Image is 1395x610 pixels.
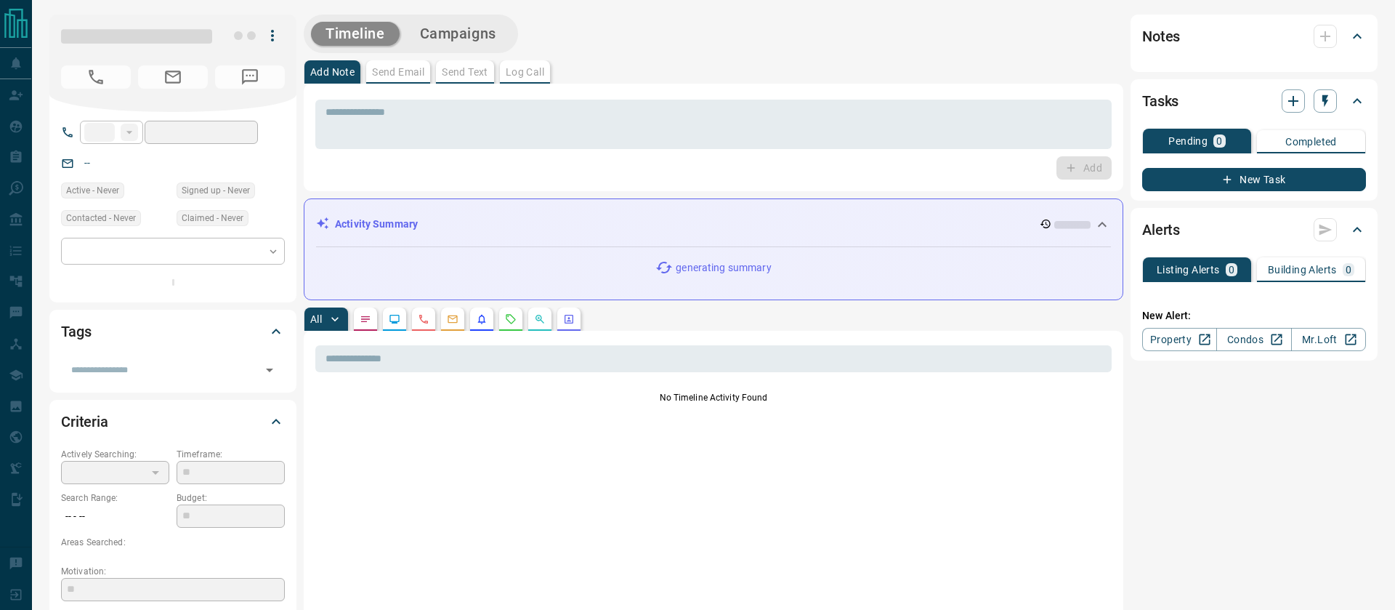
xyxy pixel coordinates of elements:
p: 0 [1216,136,1222,146]
p: Activity Summary [335,217,418,232]
button: Timeline [311,22,400,46]
div: Alerts [1142,212,1366,247]
svg: Opportunities [534,313,546,325]
span: No Number [215,65,285,89]
p: Budget: [177,491,285,505]
div: Tags [61,314,285,349]
a: Mr.Loft [1291,328,1366,351]
h2: Alerts [1142,218,1180,241]
p: Add Note [310,67,355,77]
svg: Notes [360,313,371,325]
div: Tasks [1142,84,1366,119]
p: Pending [1168,136,1208,146]
p: Timeframe: [177,448,285,461]
span: Claimed - Never [182,211,243,225]
span: Contacted - Never [66,211,136,225]
span: No Number [61,65,131,89]
h2: Criteria [61,410,108,433]
svg: Calls [418,313,429,325]
svg: Listing Alerts [476,313,488,325]
svg: Agent Actions [563,313,575,325]
p: All [310,314,322,324]
span: Active - Never [66,183,119,198]
p: generating summary [676,260,771,276]
p: New Alert: [1142,308,1366,324]
h2: Tasks [1142,89,1178,113]
p: Areas Searched: [61,536,285,549]
p: Completed [1285,137,1337,147]
h2: Notes [1142,25,1180,48]
svg: Lead Browsing Activity [389,313,400,325]
a: -- [84,157,90,169]
svg: Emails [447,313,458,325]
p: Listing Alerts [1157,265,1220,275]
p: Search Range: [61,491,169,505]
a: Property [1142,328,1217,351]
span: No Email [138,65,208,89]
svg: Requests [505,313,517,325]
span: Signed up - Never [182,183,250,198]
p: 0 [1346,265,1351,275]
div: Notes [1142,19,1366,54]
div: Activity Summary [316,211,1111,238]
p: Motivation: [61,565,285,578]
p: Actively Searching: [61,448,169,461]
div: Criteria [61,404,285,439]
p: 0 [1229,265,1234,275]
p: No Timeline Activity Found [315,391,1112,404]
button: New Task [1142,168,1366,191]
p: Building Alerts [1268,265,1337,275]
button: Open [259,360,280,380]
a: Condos [1216,328,1291,351]
button: Campaigns [405,22,511,46]
h2: Tags [61,320,91,343]
p: -- - -- [61,505,169,529]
